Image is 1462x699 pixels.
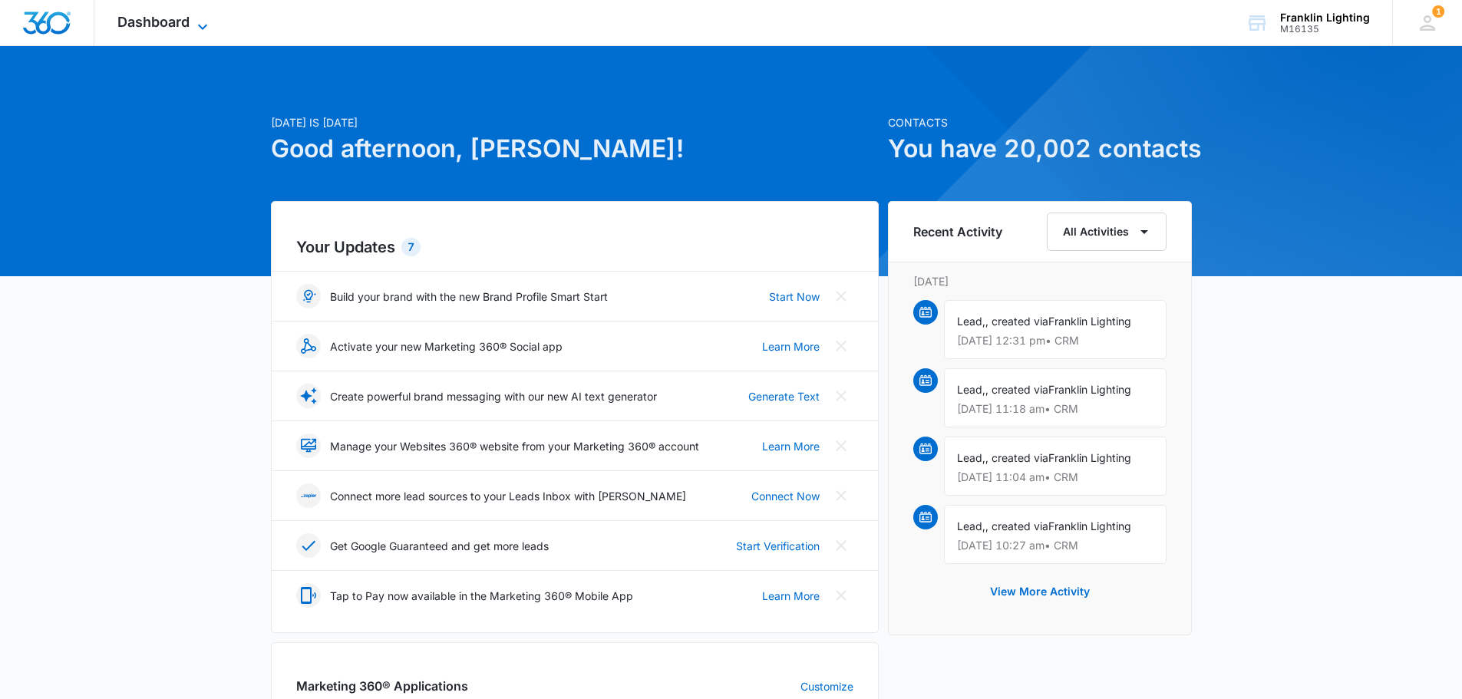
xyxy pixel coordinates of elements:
span: 1 [1432,5,1444,18]
p: Build your brand with the new Brand Profile Smart Start [330,289,608,305]
p: Activate your new Marketing 360® Social app [330,338,563,354]
h6: Recent Activity [913,223,1002,241]
p: Tap to Pay now available in the Marketing 360® Mobile App [330,588,633,604]
span: Lead, [957,383,985,396]
div: account name [1280,12,1370,24]
h2: Marketing 360® Applications [296,677,468,695]
p: [DATE] is [DATE] [271,114,879,130]
div: notifications count [1432,5,1444,18]
span: Franklin Lighting [1048,315,1131,328]
span: , created via [985,451,1048,464]
button: Close [829,434,853,458]
p: Connect more lead sources to your Leads Inbox with [PERSON_NAME] [330,488,686,504]
h1: You have 20,002 contacts [888,130,1192,167]
div: account id [1280,24,1370,35]
p: Get Google Guaranteed and get more leads [330,538,549,554]
span: , created via [985,519,1048,532]
div: 7 [401,238,421,256]
button: Close [829,483,853,508]
p: [DATE] [913,273,1167,289]
span: , created via [985,315,1048,328]
p: [DATE] 12:31 pm • CRM [957,335,1153,346]
button: Close [829,384,853,408]
button: Close [829,583,853,608]
span: Lead, [957,315,985,328]
a: Start Verification [736,538,820,554]
span: Franklin Lighting [1048,451,1131,464]
p: [DATE] 11:04 am • CRM [957,472,1153,483]
span: Franklin Lighting [1048,383,1131,396]
span: Lead, [957,519,985,532]
a: Generate Text [748,388,820,404]
p: Manage your Websites 360® website from your Marketing 360® account [330,438,699,454]
a: Learn More [762,588,820,604]
span: , created via [985,383,1048,396]
button: All Activities [1047,213,1167,251]
p: Contacts [888,114,1192,130]
button: Close [829,284,853,308]
span: Dashboard [117,14,190,30]
span: Franklin Lighting [1048,519,1131,532]
button: View More Activity [975,573,1105,610]
a: Connect Now [751,488,820,504]
span: Lead, [957,451,985,464]
h2: Your Updates [296,236,853,259]
button: Close [829,334,853,358]
p: [DATE] 11:18 am • CRM [957,404,1153,414]
a: Start Now [769,289,820,305]
p: Create powerful brand messaging with our new AI text generator [330,388,657,404]
a: Customize [800,678,853,694]
a: Learn More [762,338,820,354]
a: Learn More [762,438,820,454]
button: Close [829,533,853,558]
p: [DATE] 10:27 am • CRM [957,540,1153,551]
h1: Good afternoon, [PERSON_NAME]! [271,130,879,167]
